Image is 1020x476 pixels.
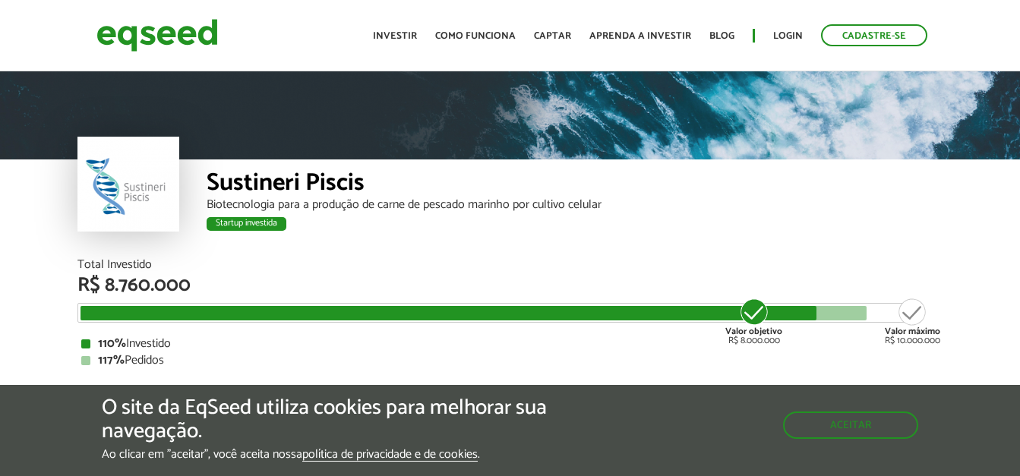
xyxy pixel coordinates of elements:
img: EqSeed [96,15,218,55]
p: Ao clicar em "aceitar", você aceita nossa . [102,447,592,462]
div: Pedidos [81,355,939,367]
a: Aprenda a investir [589,31,691,41]
h5: O site da EqSeed utiliza cookies para melhorar sua navegação. [102,396,592,443]
div: Sustineri Piscis [207,171,943,199]
div: R$ 8.000.000 [725,297,782,345]
button: Aceitar [783,411,918,439]
div: Investido [81,338,939,350]
div: R$ 8.760.000 [77,276,943,295]
strong: 117% [98,350,125,370]
a: política de privacidade e de cookies [302,449,478,462]
a: Cadastre-se [821,24,927,46]
a: Captar [534,31,571,41]
a: Investir [373,31,417,41]
div: Startup investida [207,217,286,231]
a: Blog [709,31,734,41]
strong: 110% [98,333,126,354]
div: Biotecnologia para a produção de carne de pescado marinho por cultivo celular [207,199,943,211]
div: R$ 10.000.000 [885,297,940,345]
div: Total Investido [77,259,943,271]
strong: Valor máximo [885,324,940,339]
a: Login [773,31,803,41]
a: Como funciona [435,31,516,41]
strong: Valor objetivo [725,324,782,339]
